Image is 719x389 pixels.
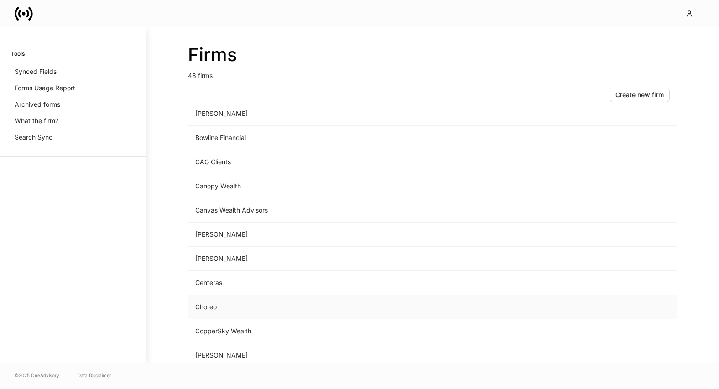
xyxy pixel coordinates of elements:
[15,83,75,93] p: Forms Usage Report
[188,319,526,343] td: CopperSky Wealth
[188,102,526,126] td: [PERSON_NAME]
[11,96,135,113] a: Archived forms
[11,49,25,58] h6: Tools
[188,150,526,174] td: CAG Clients
[188,174,526,198] td: Canopy Wealth
[15,133,52,142] p: Search Sync
[15,100,60,109] p: Archived forms
[615,90,664,99] div: Create new firm
[188,295,526,319] td: Choreo
[188,343,526,368] td: [PERSON_NAME]
[15,67,57,76] p: Synced Fields
[11,63,135,80] a: Synced Fields
[188,223,526,247] td: [PERSON_NAME]
[15,116,58,125] p: What the firm?
[188,271,526,295] td: Centeras
[188,247,526,271] td: [PERSON_NAME]
[11,80,135,96] a: Forms Usage Report
[11,129,135,145] a: Search Sync
[15,372,59,379] span: © 2025 OneAdvisory
[188,198,526,223] td: Canvas Wealth Advisors
[610,88,670,102] button: Create new firm
[188,126,526,150] td: Bowline Financial
[11,113,135,129] a: What the firm?
[188,66,677,80] p: 48 firms
[78,372,111,379] a: Data Disclaimer
[188,44,677,66] h2: Firms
